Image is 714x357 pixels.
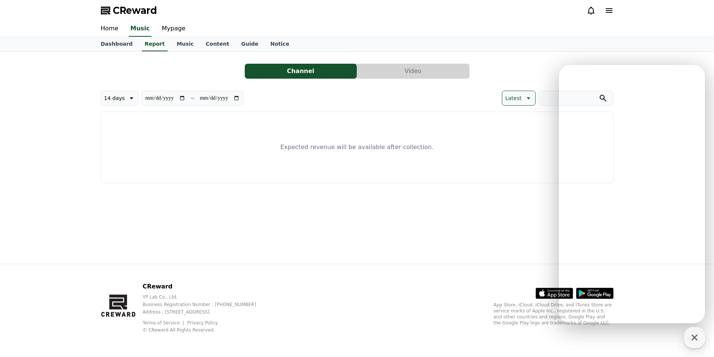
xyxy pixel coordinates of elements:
button: Channel [245,64,357,79]
a: Privacy Policy [187,320,218,326]
button: Video [357,64,469,79]
p: Business Registration Number : [PHONE_NUMBER] [142,302,268,308]
a: CReward [101,4,157,16]
a: Dashboard [95,37,139,51]
p: YP Lab Co., Ltd. [142,294,268,300]
a: Report [142,37,168,51]
a: Terms of Service [142,320,185,326]
p: Address : [STREET_ADDRESS] [142,309,268,315]
a: Guide [235,37,264,51]
p: 14 days [104,93,125,103]
a: Mypage [156,21,192,37]
iframe: Channel chat [559,65,705,323]
button: Latest [502,91,535,106]
p: App Store, iCloud, iCloud Drive, and iTunes Store are service marks of Apple Inc., registered in ... [494,302,614,326]
button: 14 days [101,91,139,106]
a: Content [200,37,235,51]
a: Notice [264,37,295,51]
a: Home [95,21,124,37]
span: CReward [113,4,157,16]
p: Expected revenue will be available after collection. [280,143,434,152]
a: Music [171,37,199,51]
p: ~ [190,94,195,103]
a: Music [129,21,151,37]
p: CReward [142,282,268,291]
p: Latest [505,93,521,103]
p: © CReward All Rights Reserved. [142,327,268,333]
